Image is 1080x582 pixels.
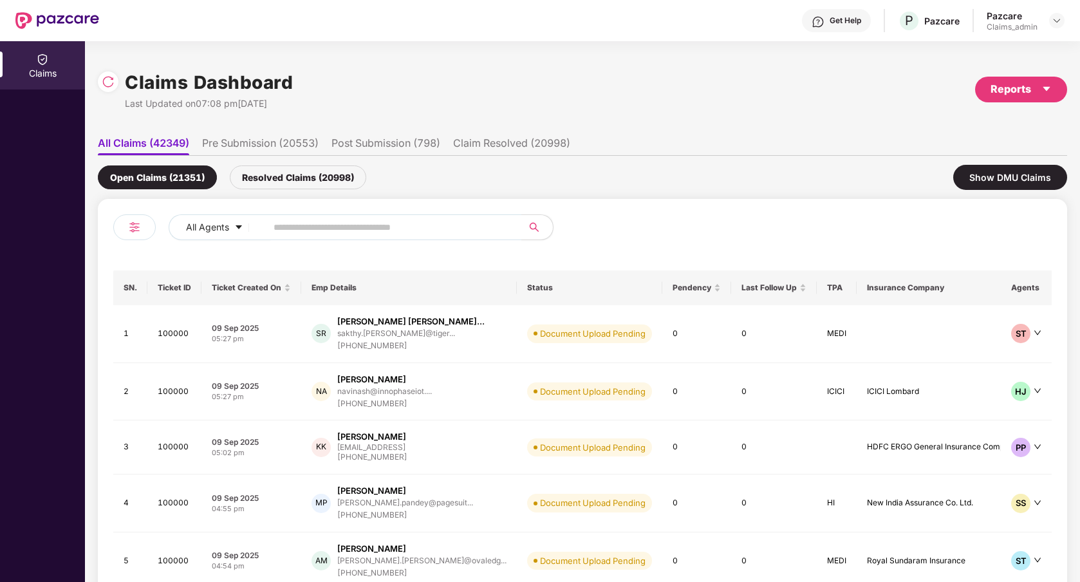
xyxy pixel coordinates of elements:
[540,385,646,398] div: Document Upload Pending
[953,165,1067,190] div: Show DMU Claims
[812,15,824,28] img: svg+xml;base64,PHN2ZyBpZD0iSGVscC0zMngzMiIgeG1sbnM9Imh0dHA6Ly93d3cudzMub3JnLzIwMDAvc3ZnIiB3aWR0aD...
[1041,84,1052,94] span: caret-down
[125,68,293,97] h1: Claims Dashboard
[337,509,473,521] div: [PHONE_NUMBER]
[662,270,731,305] th: Pendency
[337,315,485,328] div: [PERSON_NAME] [PERSON_NAME]...
[662,363,731,421] td: 0
[830,15,861,26] div: Get Help
[540,441,646,454] div: Document Upload Pending
[301,270,517,305] th: Emp Details
[127,220,142,235] img: svg+xml;base64,PHN2ZyB4bWxucz0iaHR0cDovL3d3dy53My5vcmcvMjAwMC9zdmciIHdpZHRoPSIyNCIgaGVpZ2h0PSIyNC...
[147,270,201,305] th: Ticket ID
[337,485,406,497] div: [PERSON_NAME]
[230,165,366,189] div: Resolved Claims (20998)
[337,451,407,464] div: [PHONE_NUMBER]
[234,223,243,233] span: caret-down
[147,420,201,474] td: 100000
[337,431,406,443] div: [PERSON_NAME]
[540,554,646,567] div: Document Upload Pending
[337,398,432,410] div: [PHONE_NUMBER]
[312,324,331,343] div: SR
[540,327,646,340] div: Document Upload Pending
[731,474,817,532] td: 0
[857,420,1057,474] td: HDFC ERGO General Insurance Company Limited
[147,363,201,421] td: 100000
[817,305,857,363] td: MEDI
[1001,270,1052,305] th: Agents
[113,420,147,474] td: 3
[1011,382,1030,401] div: HJ
[521,222,546,232] span: search
[212,436,291,447] div: 09 Sep 2025
[212,283,281,293] span: Ticket Created On
[857,363,1057,421] td: ICICI Lombard
[817,270,857,305] th: TPA
[731,270,817,305] th: Last Follow Up
[98,136,189,155] li: All Claims (42349)
[125,97,293,111] div: Last Updated on 07:08 pm[DATE]
[102,75,115,88] img: svg+xml;base64,PHN2ZyBpZD0iUmVsb2FkLTMyeDMyIiB4bWxucz0iaHR0cDovL3d3dy53My5vcmcvMjAwMC9zdmciIHdpZH...
[169,214,271,240] button: All Agentscaret-down
[857,474,1057,532] td: New India Assurance Co. Ltd.
[731,305,817,363] td: 0
[662,420,731,474] td: 0
[202,136,319,155] li: Pre Submission (20553)
[1011,494,1030,513] div: SS
[817,474,857,532] td: HI
[113,305,147,363] td: 1
[731,363,817,421] td: 0
[905,13,913,28] span: P
[673,283,711,293] span: Pendency
[337,373,406,386] div: [PERSON_NAME]
[1011,438,1030,457] div: PP
[662,305,731,363] td: 0
[337,387,432,395] div: navinash@innophaseiot....
[36,53,49,66] img: svg+xml;base64,PHN2ZyBpZD0iQ2xhaW0iIHhtbG5zPSJodHRwOi8vd3d3LnczLm9yZy8yMDAwL3N2ZyIgd2lkdGg9IjIwIi...
[987,10,1038,22] div: Pazcare
[212,323,291,333] div: 09 Sep 2025
[186,220,229,234] span: All Agents
[337,556,507,565] div: [PERSON_NAME].[PERSON_NAME]@ovaledg...
[817,363,857,421] td: ICICI
[212,503,291,514] div: 04:55 pm
[113,363,147,421] td: 2
[113,270,147,305] th: SN.
[337,329,455,337] div: sakthy.[PERSON_NAME]@tiger...
[212,391,291,402] div: 05:27 pm
[147,474,201,532] td: 100000
[312,494,331,513] div: MP
[857,270,1057,305] th: Insurance Company
[113,474,147,532] td: 4
[1034,329,1041,337] span: down
[1011,324,1030,343] div: ST
[337,543,406,555] div: [PERSON_NAME]
[337,443,407,451] div: [EMAIL_ADDRESS]
[337,340,485,352] div: [PHONE_NUMBER]
[540,496,646,509] div: Document Upload Pending
[312,438,331,457] div: KK
[987,22,1038,32] div: Claims_admin
[1034,443,1041,451] span: down
[337,567,507,579] div: [PHONE_NUMBER]
[1052,15,1062,26] img: svg+xml;base64,PHN2ZyBpZD0iRHJvcGRvd24tMzJ4MzIiIHhtbG5zPSJodHRwOi8vd3d3LnczLm9yZy8yMDAwL3N2ZyIgd2...
[212,561,291,572] div: 04:54 pm
[98,165,217,189] div: Open Claims (21351)
[337,498,473,507] div: [PERSON_NAME].pandey@pagesuit...
[521,214,554,240] button: search
[15,12,99,29] img: New Pazcare Logo
[212,447,291,458] div: 05:02 pm
[662,474,731,532] td: 0
[212,380,291,391] div: 09 Sep 2025
[201,270,301,305] th: Ticket Created On
[212,493,291,503] div: 09 Sep 2025
[1034,387,1041,395] span: down
[1034,556,1041,564] span: down
[312,551,331,570] div: AM
[312,382,331,401] div: NA
[453,136,570,155] li: Claim Resolved (20998)
[1034,499,1041,507] span: down
[212,333,291,344] div: 05:27 pm
[331,136,440,155] li: Post Submission (798)
[212,550,291,561] div: 09 Sep 2025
